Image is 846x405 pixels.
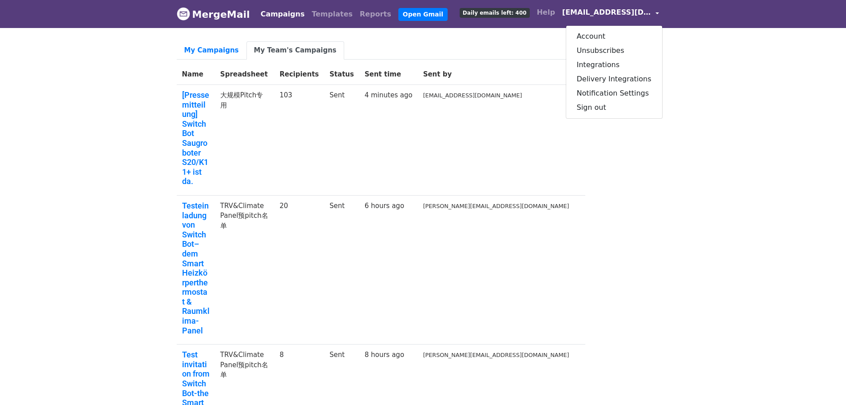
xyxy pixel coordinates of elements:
[566,86,662,100] a: Notification Settings
[274,195,324,344] td: 20
[802,362,846,405] iframe: Chat Widget
[456,4,533,21] a: Daily emails left: 400
[215,195,274,344] td: TRV&Climate Panel预pitch名单
[359,64,418,85] th: Sent time
[559,4,663,24] a: [EMAIL_ADDRESS][DOMAIN_NAME]
[562,7,651,18] span: [EMAIL_ADDRESS][DOMAIN_NAME]
[566,100,662,115] a: Sign out
[423,203,569,209] small: [PERSON_NAME][EMAIL_ADDRESS][DOMAIN_NAME]
[324,85,359,196] td: Sent
[324,195,359,344] td: Sent
[398,8,448,21] a: Open Gmail
[356,5,395,23] a: Reports
[566,29,662,44] a: Account
[177,5,250,24] a: MergeMail
[177,41,246,60] a: My Campaigns
[274,64,324,85] th: Recipients
[460,8,530,18] span: Daily emails left: 400
[215,64,274,85] th: Spreadsheet
[566,58,662,72] a: Integrations
[365,91,413,99] a: 4 minutes ago
[257,5,308,23] a: Campaigns
[566,25,663,119] div: [EMAIL_ADDRESS][DOMAIN_NAME]
[308,5,356,23] a: Templates
[246,41,344,60] a: My Team's Campaigns
[274,85,324,196] td: 103
[365,202,404,210] a: 6 hours ago
[423,92,522,99] small: [EMAIL_ADDRESS][DOMAIN_NAME]
[423,352,569,358] small: [PERSON_NAME][EMAIL_ADDRESS][DOMAIN_NAME]
[365,351,404,359] a: 8 hours ago
[566,72,662,86] a: Delivery Integrations
[177,7,190,20] img: MergeMail logo
[177,64,215,85] th: Name
[566,44,662,58] a: Unsubscribes
[182,201,210,335] a: Testeinladung von SwitchBot–dem Smart Heizkörperthermostat & Raumklima-Panel
[324,64,359,85] th: Status
[182,90,210,186] a: [Pressemitteilung] SwitchBot Saugroboter S20/K11+ ist da.
[533,4,559,21] a: Help
[215,85,274,196] td: 大规模Pitch专用
[418,64,575,85] th: Sent by
[802,362,846,405] div: 聊天小组件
